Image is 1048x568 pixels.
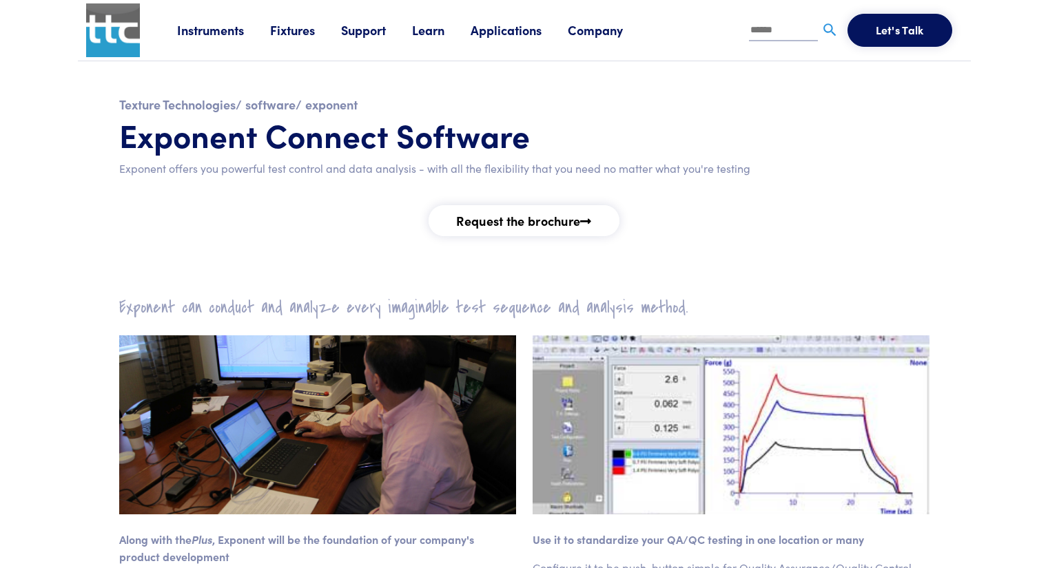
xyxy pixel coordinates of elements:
a: Texture Technologies [119,96,236,113]
h6: / [119,96,242,113]
a: Applications [471,21,568,39]
a: Support [341,21,412,39]
h6: / [245,96,302,113]
a: Instruments [177,21,270,39]
a: Learn [412,21,471,39]
a: software [245,96,296,113]
a: exponent [305,96,358,113]
h1: Exponent Connect Software [119,115,929,155]
p: Use it to standardize your QA/QC testing in one location or many [533,531,929,549]
img: ttc_logo_1x1_v1.0.png [86,3,140,57]
span: Plus [192,532,212,547]
a: Request the brochure [429,205,619,236]
p: Along with the , Exponent will be the foundation of your company's product development [119,531,516,566]
a: Company [568,21,649,39]
h2: Exponent can conduct and analyze every imaginable test sequence and analysis method. [111,297,938,318]
a: Fixtures [270,21,341,39]
p: Exponent offers you powerful test control and data analysis - with all the flexibility that you n... [119,160,929,178]
button: Let's Talk [847,14,952,47]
